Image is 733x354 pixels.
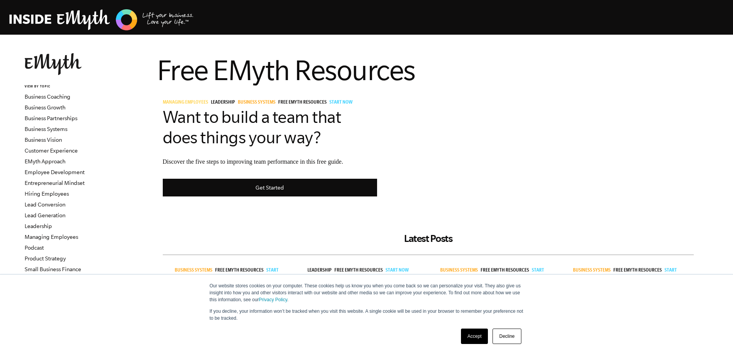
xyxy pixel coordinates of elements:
a: Employee Development [25,169,85,175]
a: Get Started [163,179,377,197]
a: Podcast [25,245,44,251]
a: Business Coaching [25,94,70,100]
span: Free EMyth Resources [215,268,264,273]
img: EMyth Business Coaching [9,8,194,32]
a: Managing Employees [163,100,211,106]
span: Business Systems [573,268,611,273]
a: Decline [493,329,521,344]
a: Privacy Policy [259,297,287,302]
a: Business Systems [25,126,67,132]
a: Lead Conversion [25,201,65,208]
a: Business Vision [25,137,62,143]
span: Free EMyth Resources [481,268,529,273]
a: Accept [461,329,488,344]
a: Start Now [175,268,279,282]
span: Business Systems [440,268,478,273]
span: Free EMyth Resources [613,268,662,273]
a: Business Systems [175,268,215,273]
a: Leadership [211,100,238,106]
a: Free EMyth Resources [334,268,386,273]
span: Business Systems [238,100,276,106]
a: Small Business Finance [25,266,81,272]
span: Managing Employees [163,100,208,106]
a: Business Systems [238,100,278,106]
p: Discover the five steps to improving team performance in this free guide. [163,157,377,166]
a: Hiring Employees [25,191,69,197]
h6: VIEW BY TOPIC [25,84,117,89]
a: Free EMyth Resources [278,100,329,106]
a: Lead Generation [25,212,65,218]
a: Free EMyth Resources [613,268,665,273]
span: Leadership [211,100,235,106]
a: Start Now [329,100,355,106]
img: EMyth [25,53,82,75]
a: Free EMyth Resources [481,268,532,273]
a: Free EMyth Resources [215,268,266,273]
a: Business Partnerships [25,115,77,121]
a: Want to build a team that does things your way? [163,107,341,147]
span: Start Now [386,268,409,273]
a: Customer Experience [25,148,78,154]
span: Free EMyth Resources [278,100,327,106]
a: Start Now [386,268,411,273]
p: Our website stores cookies on your computer. These cookies help us know you when you come back so... [210,282,524,303]
a: Business Growth [25,104,65,111]
a: Managing Employees [25,234,78,240]
a: Leadership [25,223,52,229]
a: EMyth Approach [25,158,65,164]
a: Start Now [573,268,677,282]
h1: Free EMyth Resources [157,53,700,87]
span: Business Systems [175,268,212,273]
a: Leadership [307,268,334,273]
p: If you decline, your information won’t be tracked when you visit this website. A single cookie wi... [210,308,524,322]
a: Start Now [440,268,544,282]
a: Business Systems [440,268,481,273]
span: Start Now [329,100,352,106]
span: Leadership [307,268,332,273]
a: Business Systems [573,268,613,273]
a: Product Strategy [25,255,66,262]
span: Free EMyth Resources [334,268,383,273]
a: Entrepreneurial Mindset [25,180,85,186]
h2: Latest Posts [163,233,694,244]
